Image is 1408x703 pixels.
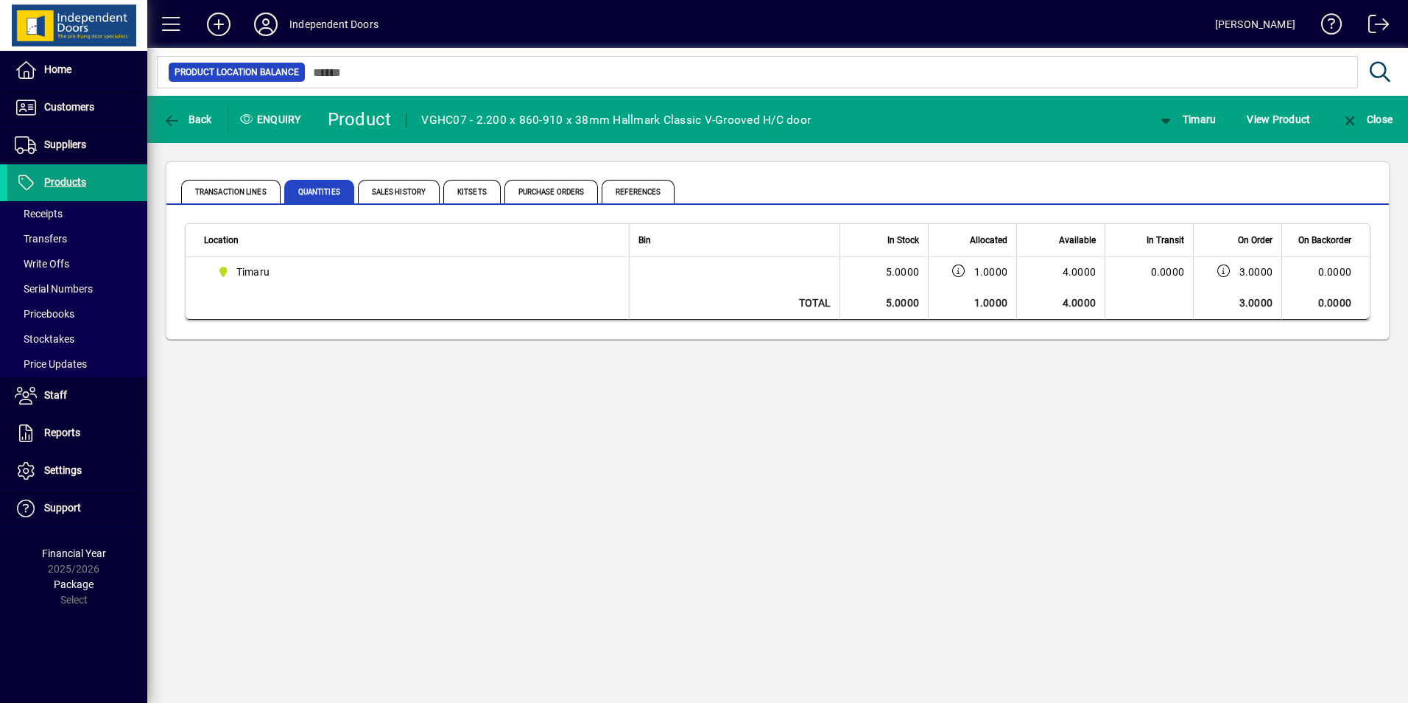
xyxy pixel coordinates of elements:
div: Enquiry [228,108,317,131]
span: Suppliers [44,139,86,150]
span: Support [44,502,81,514]
td: 5.0000 [839,257,928,287]
td: 0.0000 [1281,257,1370,287]
a: Customers [7,89,147,126]
a: Stocktakes [7,326,147,351]
span: On Order [1238,232,1273,248]
a: Settings [7,452,147,489]
span: 3.0000 [1239,265,1273,279]
a: Reports [7,415,147,452]
span: Back [163,113,212,125]
span: Customers [44,101,94,113]
span: 0.0000 [1151,266,1185,278]
a: Receipts [7,201,147,226]
td: 5.0000 [839,287,928,320]
a: Logout [1357,3,1390,51]
app-page-header-button: Change Location [1141,106,1231,133]
div: VGHC07 - 2.200 x 860-910 x 38mm Hallmark Classic V-Grooved H/C door [421,108,811,132]
div: Independent Doors [289,13,379,36]
span: 1.0000 [974,265,1008,279]
button: Add [195,11,242,38]
button: Close [1337,106,1396,133]
span: Timaru [236,265,270,279]
span: Allocated [970,232,1007,248]
a: Staff [7,377,147,414]
span: In Stock [887,232,919,248]
a: Knowledge Base [1310,3,1342,51]
span: Receipts [15,208,63,220]
span: Serial Numbers [15,283,93,295]
span: Available [1059,232,1096,248]
td: Total [629,287,839,320]
a: Home [7,52,147,88]
a: Suppliers [7,127,147,164]
span: Settings [44,464,82,476]
span: Staff [44,389,67,401]
span: Price Updates [15,358,87,370]
a: Serial Numbers [7,276,147,301]
span: Sales History [358,180,440,203]
span: Transfers [15,233,67,245]
div: Product [328,108,392,131]
span: Stocktakes [15,333,74,345]
span: Bin [638,232,651,248]
app-page-header-button: Back [147,106,228,133]
span: Reports [44,427,80,438]
span: Transaction Lines [181,180,281,203]
span: Financial Year [42,548,106,559]
span: Package [54,578,94,590]
span: In Transit [1147,232,1184,248]
span: Product Location Balance [175,65,299,80]
span: Products [44,176,86,188]
app-page-header-button: Close enquiry [1326,106,1408,133]
a: Write Offs [7,251,147,276]
span: Purchase Orders [504,180,599,203]
span: Close [1341,113,1393,125]
span: References [602,180,675,203]
span: On Backorder [1298,232,1351,248]
span: Quantities [284,180,354,203]
td: 4.0000 [1016,287,1105,320]
td: 1.0000 [928,287,1016,320]
a: Support [7,490,147,527]
div: [PERSON_NAME] [1215,13,1295,36]
span: Pricebooks [15,308,74,320]
span: Location [204,232,239,248]
td: 0.0000 [1281,287,1370,320]
a: Pricebooks [7,301,147,326]
span: Timaru [1157,113,1216,125]
button: View Product [1243,106,1314,133]
td: 3.0000 [1193,287,1281,320]
span: Write Offs [15,258,69,270]
span: View Product [1247,108,1310,131]
span: Home [44,63,71,75]
span: Kitsets [443,180,501,203]
button: Profile [242,11,289,38]
button: Timaru [1153,106,1219,133]
span: Timaru [211,263,613,281]
button: Back [159,106,216,133]
a: Price Updates [7,351,147,377]
td: 4.0000 [1016,257,1105,287]
a: Transfers [7,226,147,251]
